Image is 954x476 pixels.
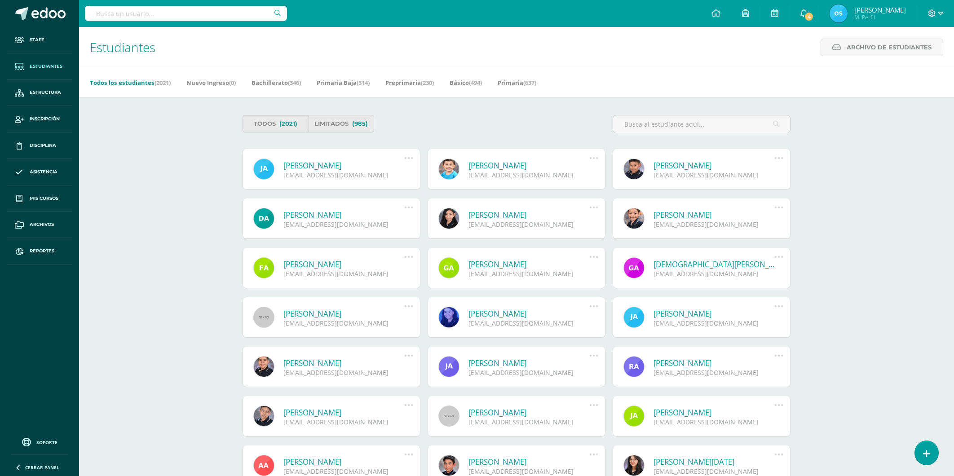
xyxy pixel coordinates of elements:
a: Primaria Baja(314) [317,75,370,90]
a: [PERSON_NAME] [283,358,404,368]
span: (985) [352,115,368,132]
span: (0) [229,79,236,87]
a: Nuevo Ingreso(0) [186,75,236,90]
a: Todos(2021) [243,115,309,132]
div: [EMAIL_ADDRESS][DOMAIN_NAME] [283,418,404,426]
a: [PERSON_NAME] [468,309,589,319]
span: (637) [523,79,536,87]
div: [EMAIL_ADDRESS][DOMAIN_NAME] [468,220,589,229]
span: 4 [804,12,814,22]
div: [EMAIL_ADDRESS][DOMAIN_NAME] [654,319,774,327]
span: Inscripción [30,115,60,123]
a: [PERSON_NAME] [283,309,404,319]
div: [EMAIL_ADDRESS][DOMAIN_NAME] [654,269,774,278]
a: Primaria(637) [498,75,536,90]
a: Todos los estudiantes(2021) [90,75,171,90]
div: [EMAIL_ADDRESS][DOMAIN_NAME] [283,467,404,476]
a: [PERSON_NAME] [654,358,774,368]
span: [PERSON_NAME] [854,5,906,14]
a: Estudiantes [7,53,72,80]
div: [EMAIL_ADDRESS][DOMAIN_NAME] [468,319,589,327]
a: [PERSON_NAME] [468,160,589,171]
span: Estudiantes [30,63,62,70]
a: [PERSON_NAME] [283,457,404,467]
a: Reportes [7,238,72,264]
span: (314) [357,79,370,87]
a: [PERSON_NAME] [468,358,589,368]
a: [PERSON_NAME] [468,210,589,220]
input: Busca al estudiante aquí... [613,115,790,133]
a: Estructura [7,80,72,106]
a: Archivos [7,212,72,238]
span: Staff [30,36,44,44]
span: Archivo de Estudiantes [847,39,932,56]
a: Básico(494) [450,75,482,90]
a: [PERSON_NAME] [283,259,404,269]
div: [EMAIL_ADDRESS][DOMAIN_NAME] [654,220,774,229]
div: [EMAIL_ADDRESS][DOMAIN_NAME] [654,171,774,179]
span: Mis cursos [30,195,58,202]
a: [PERSON_NAME] [468,407,589,418]
a: Inscripción [7,106,72,132]
div: [EMAIL_ADDRESS][DOMAIN_NAME] [468,368,589,377]
a: Soporte [11,436,68,448]
span: Mi Perfil [854,13,906,21]
a: Archivo de Estudiantes [821,39,943,56]
span: (346) [288,79,301,87]
a: [PERSON_NAME] [283,160,404,171]
a: [PERSON_NAME][DATE] [654,457,774,467]
span: Archivos [30,221,54,228]
a: Asistencia [7,159,72,185]
span: Cerrar panel [25,464,59,471]
div: [EMAIL_ADDRESS][DOMAIN_NAME] [283,220,404,229]
div: [EMAIL_ADDRESS][DOMAIN_NAME] [654,418,774,426]
div: [EMAIL_ADDRESS][DOMAIN_NAME] [468,418,589,426]
span: (2021) [155,79,171,87]
span: Asistencia [30,168,57,176]
div: [EMAIL_ADDRESS][DOMAIN_NAME] [654,368,774,377]
span: Estructura [30,89,61,96]
a: [PERSON_NAME] [654,309,774,319]
a: [PERSON_NAME] [654,210,774,220]
a: Staff [7,27,72,53]
span: Soporte [36,439,57,445]
a: [PERSON_NAME] [654,407,774,418]
a: Mis cursos [7,185,72,212]
div: [EMAIL_ADDRESS][DOMAIN_NAME] [283,368,404,377]
a: [PERSON_NAME] [283,210,404,220]
a: [DEMOGRAPHIC_DATA][PERSON_NAME] [654,259,774,269]
span: (494) [469,79,482,87]
div: [EMAIL_ADDRESS][DOMAIN_NAME] [654,467,774,476]
div: [EMAIL_ADDRESS][DOMAIN_NAME] [283,319,404,327]
a: Limitados(985) [309,115,375,132]
a: Preprimaria(230) [385,75,434,90]
div: [EMAIL_ADDRESS][DOMAIN_NAME] [468,171,589,179]
a: [PERSON_NAME] [283,407,404,418]
span: Reportes [30,247,54,255]
span: (230) [421,79,434,87]
div: [EMAIL_ADDRESS][DOMAIN_NAME] [468,269,589,278]
span: Disciplina [30,142,56,149]
a: [PERSON_NAME] [654,160,774,171]
img: 070b477f6933f8ce66674da800cc5d3f.png [830,4,848,22]
input: Busca un usuario... [85,6,287,21]
span: (2021) [279,115,297,132]
a: Disciplina [7,132,72,159]
a: [PERSON_NAME] [468,259,589,269]
div: [EMAIL_ADDRESS][DOMAIN_NAME] [468,467,589,476]
a: [PERSON_NAME] [468,457,589,467]
span: Estudiantes [90,39,155,56]
a: Bachillerato(346) [252,75,301,90]
div: [EMAIL_ADDRESS][DOMAIN_NAME] [283,171,404,179]
div: [EMAIL_ADDRESS][DOMAIN_NAME] [283,269,404,278]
